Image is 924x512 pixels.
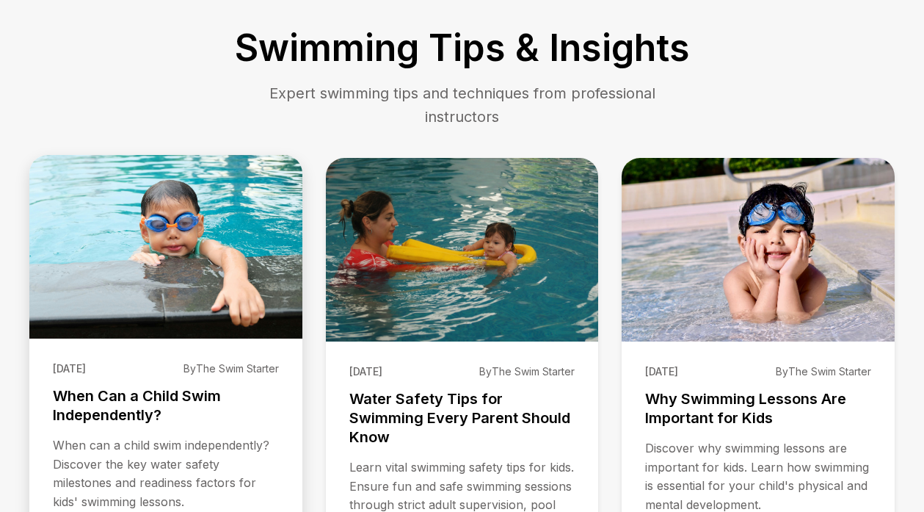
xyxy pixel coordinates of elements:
img: Why Swimming Lessons Are Important for Kids [622,158,895,342]
span: By The Swim Starter [479,365,575,378]
span: [DATE] [645,365,678,378]
h3: Water Safety Tips for Swimming Every Parent Should Know [349,389,575,447]
span: By The Swim Starter [776,365,871,378]
h3: When Can a Child Swim Independently? [53,386,279,425]
img: Water Safety Tips for Swimming Every Parent Should Know [326,158,599,342]
h3: Why Swimming Lessons Are Important for Kids [645,389,871,428]
img: When Can a Child Swim Independently? [29,155,302,339]
p: Expert swimming tips and techniques from professional instructors [242,82,683,129]
h1: Swimming Tips & Insights [29,26,895,70]
span: By The Swim Starter [183,362,279,375]
span: [DATE] [53,362,86,375]
span: [DATE] [349,365,382,378]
